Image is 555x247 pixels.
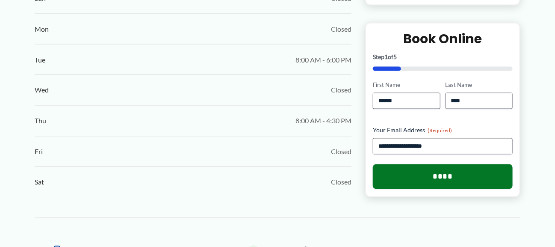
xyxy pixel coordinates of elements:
[373,126,513,135] label: Your Email Address
[373,54,513,60] p: Step of
[35,23,49,36] span: Mon
[35,54,45,66] span: Tue
[295,115,351,128] span: 8:00 AM - 4:30 PM
[331,23,351,36] span: Closed
[373,81,440,89] label: First Name
[384,53,388,60] span: 1
[446,81,513,89] label: Last Name
[331,146,351,158] span: Closed
[373,30,513,47] h2: Book Online
[393,53,397,60] span: 5
[35,146,43,158] span: Fri
[428,128,452,134] span: (Required)
[331,176,351,189] span: Closed
[295,54,351,66] span: 8:00 AM - 6:00 PM
[35,176,44,189] span: Sat
[35,84,49,97] span: Wed
[331,84,351,97] span: Closed
[35,115,46,128] span: Thu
